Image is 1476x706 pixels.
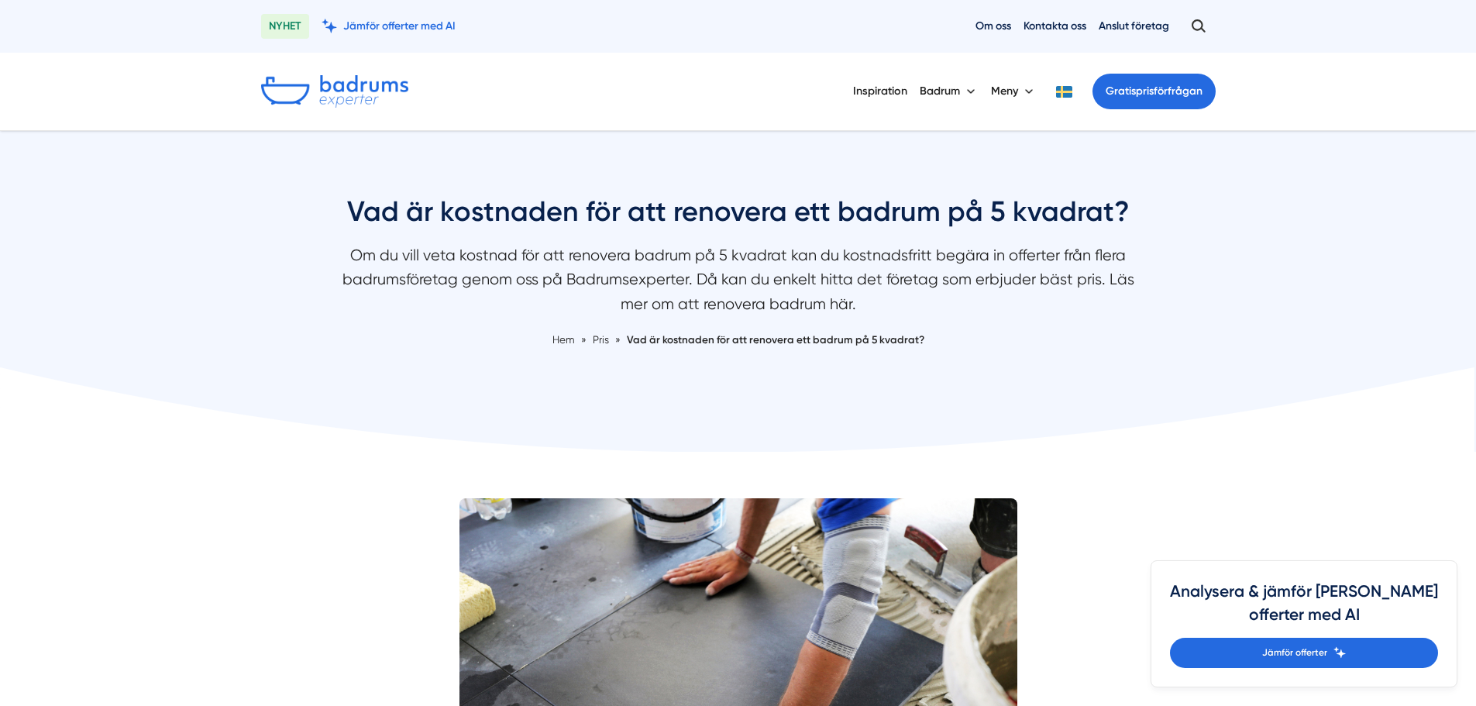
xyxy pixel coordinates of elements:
nav: Breadcrumb [328,332,1149,348]
a: Gratisprisförfrågan [1092,74,1216,109]
button: Badrum [920,71,979,112]
span: » [581,332,587,348]
a: Anslut företag [1099,19,1169,33]
a: Inspiration [853,71,907,111]
p: Om du vill veta kostnad för att renovera badrum på 5 kvadrat kan du kostnadsfritt begära in offer... [328,243,1149,324]
img: Badrumsexperter.se logotyp [261,75,408,108]
a: Vad är kostnaden för att renovera ett badrum på 5 kvadrat? [627,333,924,346]
span: Jämför offerter med AI [343,19,456,33]
span: Pris [593,333,609,346]
a: Om oss [975,19,1011,33]
h4: Analysera & jämför [PERSON_NAME] offerter med AI [1170,580,1438,638]
a: Jämför offerter med AI [322,19,456,33]
a: Jämför offerter [1170,638,1438,668]
a: Kontakta oss [1024,19,1086,33]
button: Meny [991,71,1037,112]
a: Pris [593,333,611,346]
h1: Vad är kostnaden för att renovera ett badrum på 5 kvadrat? [328,193,1149,243]
span: Jämför offerter [1262,646,1327,660]
span: NYHET [261,14,309,39]
a: Hem [552,333,575,346]
span: Gratis [1106,84,1136,98]
span: » [615,332,621,348]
